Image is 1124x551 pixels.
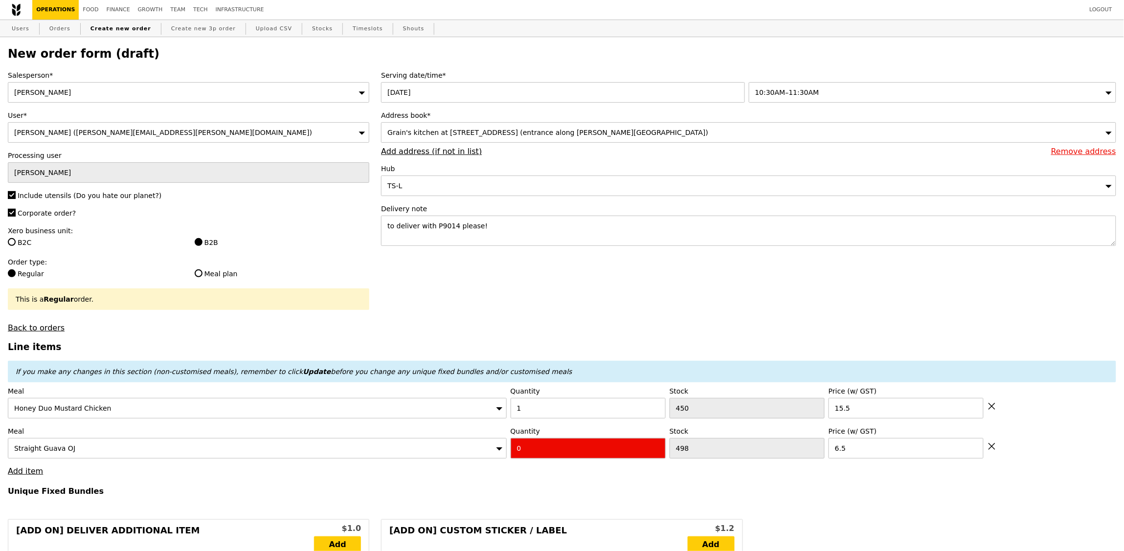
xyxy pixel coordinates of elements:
[252,20,296,38] a: Upload CSV
[167,20,240,38] a: Create new 3p order
[8,20,33,38] a: Users
[8,257,369,267] label: Order type:
[8,342,1116,352] h3: Line items
[8,238,16,246] input: B2C
[195,269,202,277] input: Meal plan
[381,204,1116,214] label: Delivery note
[44,295,73,303] b: Regular
[314,523,361,534] div: $1.0
[195,238,370,247] label: B2B
[8,70,369,80] label: Salesperson*
[8,151,369,160] label: Processing user
[8,209,16,217] input: Corporate order?
[1051,147,1116,156] a: Remove address
[381,82,744,103] input: Serving date
[8,191,16,199] input: Include utensils (Do you hate our planet?)
[16,294,361,304] div: This is a order.
[8,269,16,277] input: Regular
[8,47,1116,61] h2: New order form (draft)
[688,523,735,534] div: $1.2
[511,386,666,396] label: Quantity
[8,238,183,247] label: B2C
[670,386,825,396] label: Stock
[308,20,337,38] a: Stocks
[8,486,1116,496] h4: Unique Fixed Bundles
[8,386,507,396] label: Meal
[18,209,76,217] span: Corporate order?
[87,20,155,38] a: Create new order
[303,368,331,375] b: Update
[14,129,312,136] span: [PERSON_NAME] ([PERSON_NAME][EMAIL_ADDRESS][PERSON_NAME][DOMAIN_NAME])
[511,426,666,436] label: Quantity
[45,20,74,38] a: Orders
[349,20,386,38] a: Timeslots
[381,70,1116,80] label: Serving date/time*
[381,110,1116,120] label: Address book*
[12,3,21,16] img: Grain logo
[14,88,71,96] span: [PERSON_NAME]
[381,147,482,156] a: Add address (if not in list)
[381,164,1116,174] label: Hub
[195,269,370,279] label: Meal plan
[829,386,984,396] label: Price (w/ GST)
[829,426,984,436] label: Price (w/ GST)
[8,466,43,476] a: Add item
[8,110,369,120] label: User*
[14,444,75,452] span: Straight Guava OJ
[8,269,183,279] label: Regular
[8,226,369,236] label: Xero business unit:
[399,20,428,38] a: Shouts
[16,368,572,375] em: If you make any changes in this section (non-customised meals), remember to click before you chan...
[8,323,65,332] a: Back to orders
[387,129,708,136] span: Grain's kitchen at [STREET_ADDRESS] (entrance along [PERSON_NAME][GEOGRAPHIC_DATA])
[195,238,202,246] input: B2B
[755,88,819,96] span: 10:30AM–11:30AM
[670,426,825,436] label: Stock
[18,192,161,199] span: Include utensils (Do you hate our planet?)
[14,404,111,412] span: Honey Duo Mustard Chicken
[8,426,507,436] label: Meal
[387,182,402,190] span: TS-L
